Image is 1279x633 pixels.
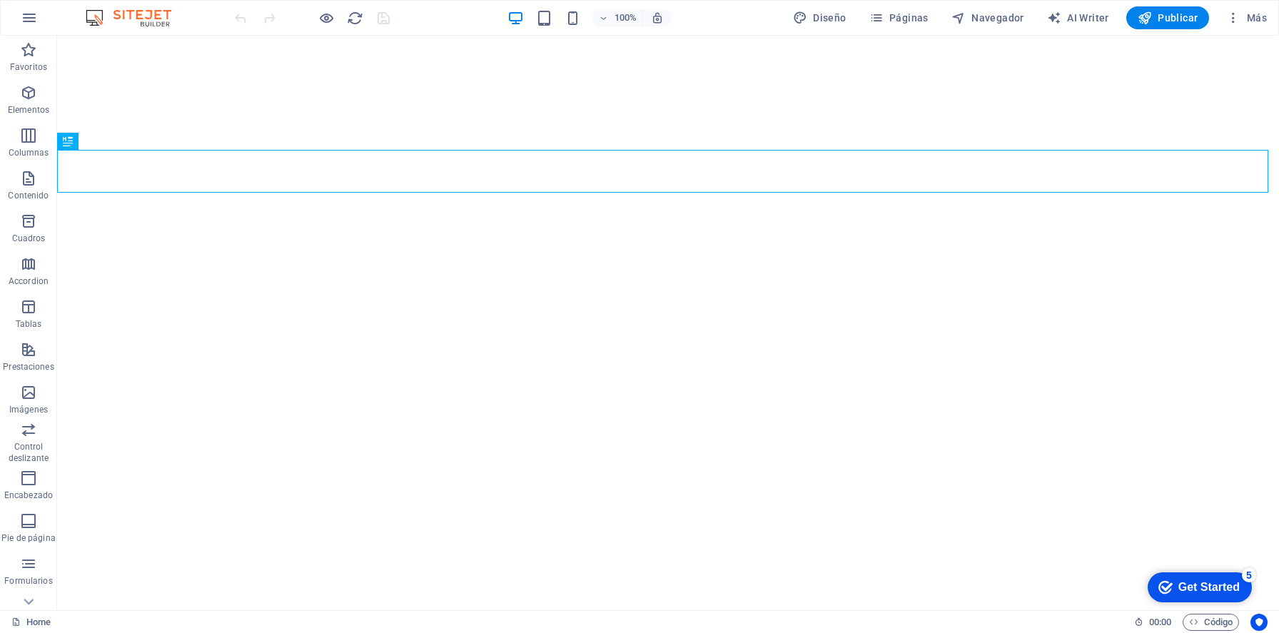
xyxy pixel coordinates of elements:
a: Haz clic para cancelar la selección y doble clic para abrir páginas [11,614,51,631]
span: Páginas [869,11,929,25]
button: AI Writer [1041,6,1115,29]
span: 00 00 [1149,614,1171,631]
span: : [1159,617,1161,627]
p: Formularios [4,575,52,587]
i: Volver a cargar página [347,10,363,26]
button: Publicar [1126,6,1210,29]
h6: 100% [614,9,637,26]
div: Diseño (Ctrl+Alt+Y) [787,6,852,29]
button: Haz clic para salir del modo de previsualización y seguir editando [318,9,335,26]
p: Contenido [8,190,49,201]
p: Favoritos [10,61,47,73]
p: Cuadros [12,233,46,244]
p: Prestaciones [3,361,54,373]
span: Código [1189,614,1233,631]
span: Diseño [793,11,846,25]
button: reload [346,9,363,26]
button: Usercentrics [1250,614,1268,631]
p: Elementos [8,104,49,116]
button: Navegador [946,6,1030,29]
p: Pie de página [1,532,55,544]
div: Get Started 5 items remaining, 0% complete [11,7,116,37]
p: Accordion [9,275,49,287]
span: Publicar [1138,11,1198,25]
p: Tablas [16,318,42,330]
span: Más [1226,11,1267,25]
span: Navegador [951,11,1024,25]
div: Get Started [42,16,103,29]
p: Columnas [9,147,49,158]
span: AI Writer [1047,11,1109,25]
div: 5 [106,3,120,17]
button: Diseño [787,6,852,29]
button: Más [1220,6,1273,29]
img: Editor Logo [82,9,189,26]
button: 100% [592,9,643,26]
h6: Tiempo de la sesión [1134,614,1172,631]
i: Al redimensionar, ajustar el nivel de zoom automáticamente para ajustarse al dispositivo elegido. [651,11,664,24]
p: Imágenes [9,404,48,415]
p: Encabezado [4,490,53,501]
button: Código [1183,614,1239,631]
button: Páginas [864,6,934,29]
